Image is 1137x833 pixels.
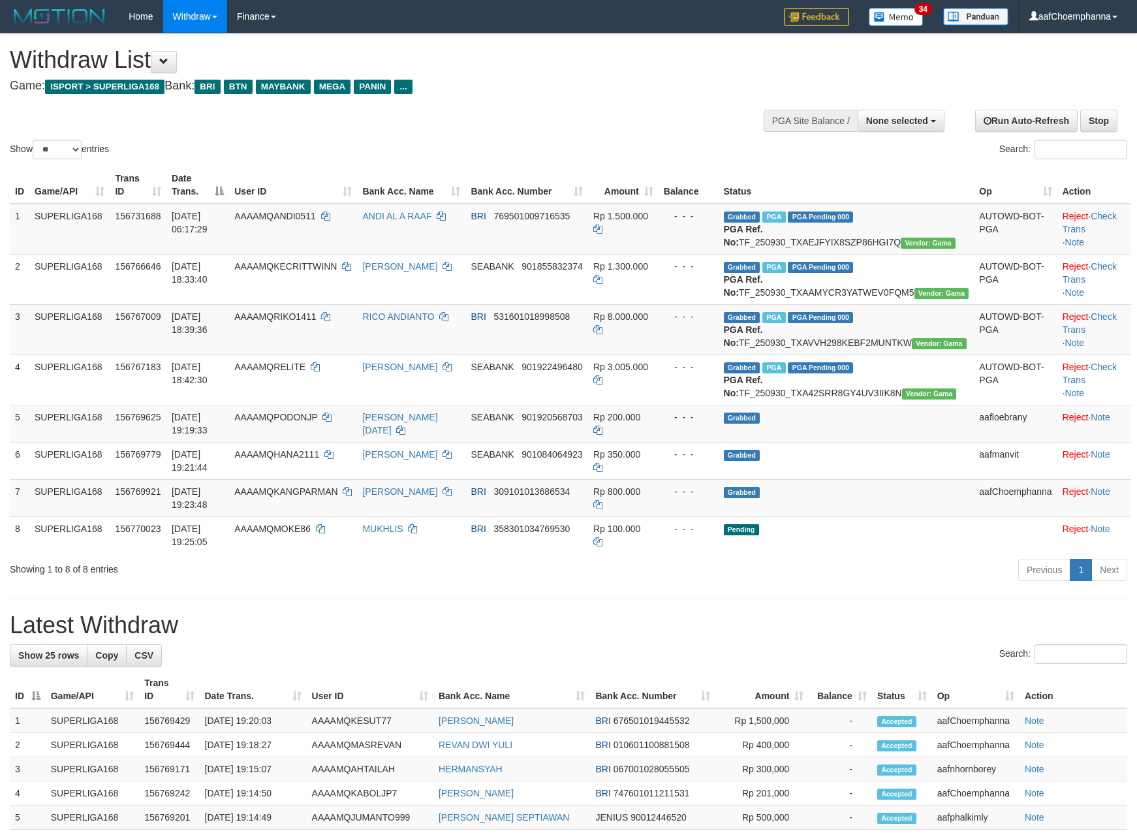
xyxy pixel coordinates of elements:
[719,204,974,255] td: TF_250930_TXAEJFYIX8SZP86HGI7Q
[139,781,199,806] td: 156769242
[1035,644,1127,664] input: Search:
[522,261,582,272] span: Copy 901855832374 to clipboard
[200,757,307,781] td: [DATE] 19:15:07
[172,261,208,285] span: [DATE] 18:33:40
[715,733,809,757] td: Rp 400,000
[115,362,161,372] span: 156767183
[10,442,29,479] td: 6
[1057,304,1131,354] td: · ·
[724,524,759,535] span: Pending
[1057,166,1131,204] th: Action
[975,110,1078,132] a: Run Auto-Refresh
[115,412,161,422] span: 156769625
[1091,524,1110,534] a: Note
[901,238,956,249] span: Vendor URL: https://trx31.1velocity.biz
[1057,254,1131,304] td: · ·
[974,354,1057,405] td: AUTOWD-BOT-PGA
[307,781,433,806] td: AAAAMQKABOLJP7
[974,405,1057,442] td: aafloebrany
[33,140,82,159] select: Showentries
[493,311,570,322] span: Copy 531601018998508 to clipboard
[999,644,1127,664] label: Search:
[1063,261,1117,285] a: Check Trans
[256,80,311,94] span: MAYBANK
[914,3,932,15] span: 34
[809,806,871,830] td: -
[46,757,139,781] td: SUPERLIGA168
[10,140,109,159] label: Show entries
[134,650,153,661] span: CSV
[943,8,1008,25] img: panduan.png
[115,211,161,221] span: 156731688
[354,80,391,94] span: PANIN
[1057,354,1131,405] td: · ·
[593,486,640,497] span: Rp 800.000
[762,212,785,223] span: Marked by aafromsomean
[664,448,713,461] div: - - -
[1091,559,1127,581] a: Next
[809,781,871,806] td: -
[29,204,110,255] td: SUPERLIGA168
[877,740,916,751] span: Accepted
[115,311,161,322] span: 156767009
[974,254,1057,304] td: AUTOWD-BOT-PGA
[307,733,433,757] td: AAAAMQMASREVAN
[200,806,307,830] td: [DATE] 19:14:49
[471,449,514,460] span: SEABANK
[139,671,199,708] th: Trans ID: activate to sort column ascending
[974,204,1057,255] td: AUTOWD-BOT-PGA
[1070,559,1092,581] a: 1
[1063,311,1089,322] a: Reject
[29,405,110,442] td: SUPERLIGA168
[471,412,514,422] span: SEABANK
[10,708,46,733] td: 1
[664,522,713,535] div: - - -
[115,449,161,460] span: 156769779
[724,375,763,398] b: PGA Ref. No:
[234,261,337,272] span: AAAAMQKECRITTWINN
[715,757,809,781] td: Rp 300,000
[10,354,29,405] td: 4
[471,261,514,272] span: SEABANK
[172,311,208,335] span: [DATE] 18:39:36
[590,671,715,708] th: Bank Acc. Number: activate to sort column ascending
[762,312,785,323] span: Marked by aafheankoy
[493,211,570,221] span: Copy 769501009716535 to clipboard
[394,80,412,94] span: ...
[224,80,253,94] span: BTN
[10,254,29,304] td: 2
[593,362,648,372] span: Rp 3.005.000
[1091,449,1110,460] a: Note
[471,311,486,322] span: BRI
[10,671,46,708] th: ID: activate to sort column descending
[1091,486,1110,497] a: Note
[362,311,434,322] a: RICO ANDIANTO
[166,166,229,204] th: Date Trans.: activate to sort column descending
[471,524,486,534] span: BRI
[1057,405,1131,442] td: ·
[10,644,87,667] a: Show 25 rows
[1057,479,1131,516] td: ·
[724,450,760,461] span: Grabbed
[200,781,307,806] td: [DATE] 19:14:50
[902,388,957,400] span: Vendor URL: https://trx31.1velocity.biz
[877,789,916,800] span: Accepted
[234,486,337,497] span: AAAAMQKANGPARMAN
[234,362,305,372] span: AAAAMQRELITE
[866,116,928,126] span: None selected
[1065,338,1085,348] a: Note
[46,733,139,757] td: SUPERLIGA168
[172,412,208,435] span: [DATE] 19:19:33
[10,47,745,73] h1: Withdraw List
[715,671,809,708] th: Amount: activate to sort column ascending
[595,788,610,798] span: BRI
[1063,311,1117,335] a: Check Trans
[1025,812,1044,823] a: Note
[593,311,648,322] span: Rp 8.000.000
[172,486,208,510] span: [DATE] 19:23:48
[809,708,871,733] td: -
[974,442,1057,479] td: aafmanvit
[593,449,640,460] span: Rp 350.000
[877,813,916,824] span: Accepted
[593,524,640,534] span: Rp 100.000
